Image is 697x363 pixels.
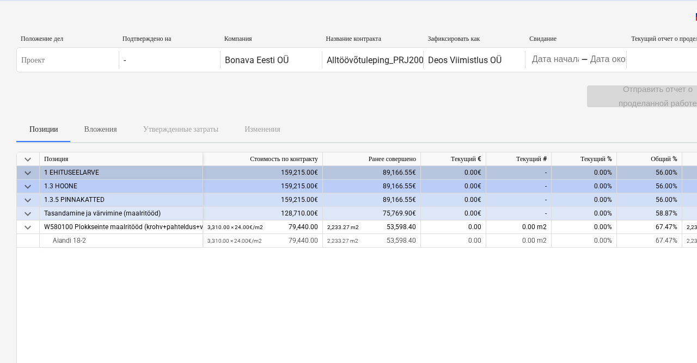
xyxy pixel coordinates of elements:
div: 58.87% [617,207,682,220]
div: 0.00% [552,220,617,234]
small: 3,310.00 × 24.00€ / m2 [207,238,262,244]
div: 0.00€ [421,207,486,220]
div: 53,598.40 [327,234,416,248]
span: keyboard_arrow_down [21,180,34,193]
div: Подтверждено на [123,35,216,43]
div: 0.00 [421,220,486,234]
div: 75,769.90€ [323,207,421,220]
small: 3,310.00 × 24.00€ / m2 [207,224,263,230]
div: 79,440.00 [207,234,318,248]
span: keyboard_arrow_down [21,194,34,207]
div: - [486,166,552,180]
div: Alltöövõtuleping_PRJ2002614-18 [327,55,455,65]
div: Название контракта [326,35,419,43]
div: - [486,180,552,193]
div: 56.00% [617,193,682,207]
div: Позиция [40,152,203,166]
div: - [486,207,552,220]
div: Положение дел [21,35,114,43]
div: 0.00 m2 [486,234,552,248]
div: 0.00% [552,207,617,220]
div: Ранее совершено [323,152,421,166]
small: 2,233.27 m2 [327,238,358,244]
span: keyboard_arrow_down [21,167,34,180]
div: Стоимость по контракту [203,152,323,166]
div: 89,166.55€ [323,193,421,207]
div: 159,215.00€ [203,166,323,180]
div: Bonava Eesti OÜ [225,55,289,65]
div: 0.00% [552,180,617,193]
div: Компания [224,35,317,43]
div: 67.47% [617,220,682,234]
div: Текущий % [552,152,617,166]
div: 128,710.00€ [203,207,323,220]
div: 89,166.55€ [323,166,421,180]
span: keyboard_arrow_down [21,207,34,220]
div: 0.00€ [421,180,486,193]
div: 0.00% [552,166,617,180]
span: keyboard_arrow_down [21,221,34,234]
div: 1 EHITUSEELARVE [44,166,198,180]
div: Текущий € [421,152,486,166]
div: 56.00% [617,166,682,180]
div: 79,440.00 [207,220,318,234]
span: keyboard_arrow_down [21,153,34,166]
div: 56.00% [617,180,682,193]
div: - [124,55,126,65]
div: Текущий # [486,152,552,166]
p: Позиции [29,124,58,135]
div: 0.00 [421,234,486,248]
div: 159,215.00€ [203,180,323,193]
div: 159,215.00€ [203,193,323,207]
div: 89,166.55€ [323,180,421,193]
div: Зафиксировать как [427,35,521,43]
div: 1.3 HOONE [44,180,198,193]
div: - [486,193,552,207]
div: 0.00% [552,193,617,207]
small: 2,233.27 m2 [327,224,359,230]
div: Свидание [529,35,622,43]
div: 0.00% [552,234,617,248]
div: 0.00€ [421,166,486,180]
div: W580100 Plokkseinte maalritööd (krohv+pahteldus+värv) [44,220,198,234]
div: 0.00 m2 [486,220,552,234]
div: - [581,57,588,63]
div: Tasandamine ja värvimine (maalritööd) [44,207,198,220]
input: Дата окончания [588,52,639,67]
div: 53,598.40 [327,220,416,234]
p: Вложения [84,124,117,135]
div: 1.3.5 PINNAKATTED [44,193,198,207]
div: 0.00€ [421,193,486,207]
div: Deos Viimistlus OÜ [428,55,502,65]
p: Проект [21,54,45,66]
div: Общий % [617,152,682,166]
div: 67.47% [617,234,682,248]
div: Aiandi 18-2 [44,234,198,248]
input: Дата начала [530,52,581,67]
